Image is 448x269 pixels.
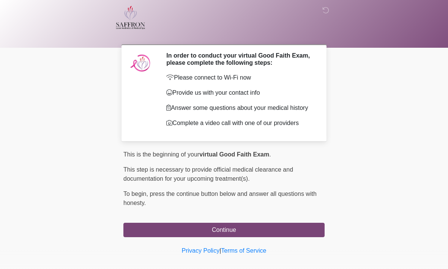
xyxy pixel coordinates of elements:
img: Agent Avatar [129,52,152,75]
img: Saffron Laser Aesthetics and Medical Spa Logo [116,6,145,29]
span: This step is necessary to provide official medical clearance and documentation for your upcoming ... [123,166,293,182]
span: To begin, [123,191,150,197]
p: Complete a video call with one of our providers [166,119,313,128]
a: | [219,247,221,254]
span: press the continue button below and answer all questions with honesty. [123,191,317,206]
p: Provide us with your contact info [166,88,313,97]
strong: virtual Good Faith Exam [199,151,269,158]
p: Please connect to Wi-Fi now [166,73,313,82]
button: Continue [123,223,325,237]
p: Answer some questions about your medical history [166,103,313,113]
a: Privacy Policy [182,247,220,254]
span: This is the beginning of your [123,151,199,158]
span: . [269,151,271,158]
a: Terms of Service [221,247,266,254]
h2: In order to conduct your virtual Good Faith Exam, please complete the following steps: [166,52,313,66]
